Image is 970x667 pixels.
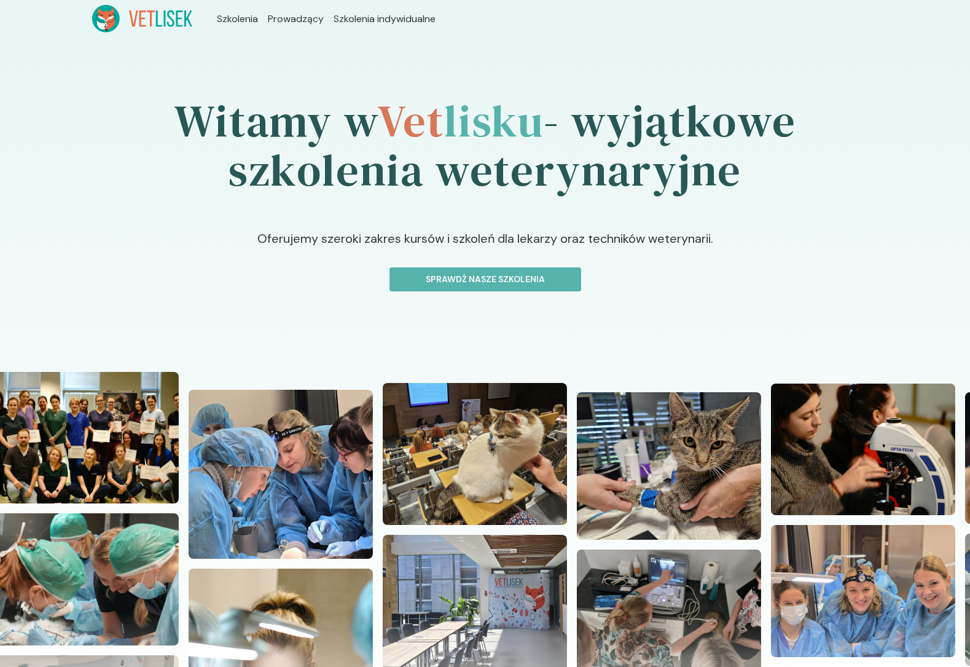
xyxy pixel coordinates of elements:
[162,229,808,267] p: Oferujemy szeroki zakres kursów i szkoleń dla lekarzy oraz techników weterynarii.
[92,62,878,229] h1: Witamy w - wyjątkowe szkolenia weterynaryjne
[444,90,544,151] span: lisku
[383,383,567,525] img: Z2WOx5bqstJ98vaI_20240512_101618.jpg
[400,273,571,286] p: Sprawdź nasze szkolenia
[577,392,761,540] img: Z2WOuJbqstJ98vaF_20221127_125425.jpg
[217,12,258,26] a: Szkolenia
[189,390,373,559] img: Z2WOzZbqstJ98vaN_20241110_112957.jpg
[268,12,324,26] a: Prowadzący
[377,90,444,151] span: Vet
[771,525,955,657] img: Z2WOopbqstJ98vZ9_20241110_112622.jpg
[389,267,581,291] button: Sprawdź nasze szkolenia
[771,384,955,515] img: Z2WOrpbqstJ98vaB_DSC04907.JPG
[334,12,436,26] a: Szkolenia indywidualne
